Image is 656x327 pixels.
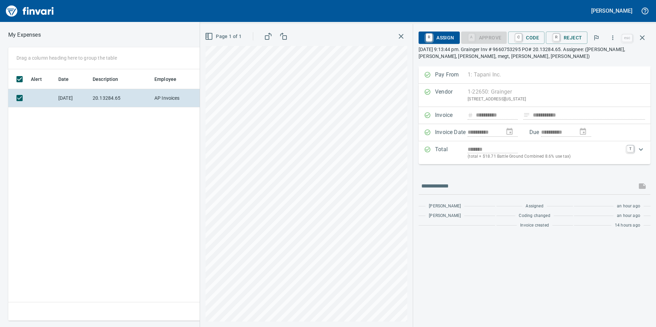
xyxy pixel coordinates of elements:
div: Coding Required [461,34,507,40]
span: Alert [31,75,51,83]
span: [PERSON_NAME] [429,203,461,210]
span: an hour ago [617,213,640,219]
a: T [627,145,634,152]
span: Code [514,32,539,44]
button: Flag [589,30,604,45]
span: Invoice created [520,222,549,229]
span: Employee [154,75,176,83]
button: RReject [546,32,587,44]
span: 14 hours ago [615,222,640,229]
span: Description [93,75,127,83]
td: 20.13284.65 [90,89,152,107]
div: Expand [419,141,651,164]
p: Total [435,145,468,160]
button: [PERSON_NAME] [589,5,634,16]
span: This records your message into the invoice and notifies anyone mentioned [634,178,651,194]
span: Reject [551,32,582,44]
span: Alert [31,75,42,83]
h5: [PERSON_NAME] [591,7,632,14]
span: Description [93,75,118,83]
span: Coding changed [519,213,550,219]
span: Employee [154,75,185,83]
p: [DATE] 9:13:44 pm. Grainger Inv # 9660753295 PO# 20.13284.65. Assignee: ([PERSON_NAME], [PERSON_N... [419,46,651,60]
img: Finvari [4,3,56,19]
a: esc [622,34,632,42]
span: Page 1 of 1 [206,32,242,41]
nav: breadcrumb [8,31,41,39]
span: Date [58,75,69,83]
a: C [515,34,522,41]
td: [DATE] [56,89,90,107]
p: (total + $18.71 Battle Ground Combined 8.6% use tax) [468,153,623,160]
span: an hour ago [617,203,640,210]
button: Page 1 of 1 [203,30,244,43]
span: [PERSON_NAME] [429,213,461,219]
span: Date [58,75,78,83]
a: R [426,34,432,41]
td: AP Invoices [152,89,203,107]
span: Close invoice [620,29,651,46]
p: Drag a column heading here to group the table [16,54,117,61]
button: RAssign [419,32,459,44]
p: My Expenses [8,31,41,39]
button: More [605,30,620,45]
span: Assign [424,32,454,44]
span: Assigned [526,203,543,210]
button: CCode [508,32,544,44]
a: R [553,34,560,41]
